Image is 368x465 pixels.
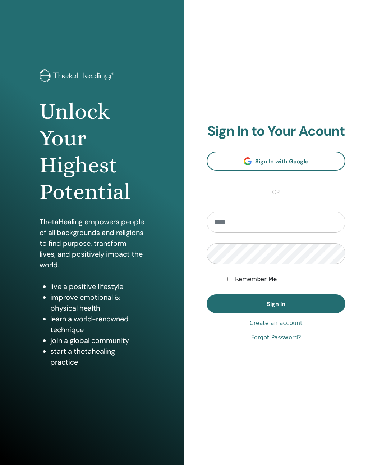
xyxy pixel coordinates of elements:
li: join a global community [50,335,144,346]
button: Sign In [207,294,345,313]
li: live a positive lifestyle [50,281,144,292]
label: Remember Me [235,275,277,284]
span: or [268,188,284,197]
div: Keep me authenticated indefinitely or until I manually logout [227,275,345,284]
p: ThetaHealing empowers people of all backgrounds and religions to find purpose, transform lives, a... [40,216,144,270]
h1: Unlock Your Highest Potential [40,98,144,206]
a: Sign In with Google [207,152,345,171]
h2: Sign In to Your Acount [207,123,345,140]
a: Forgot Password? [251,333,301,342]
span: Sign In with Google [255,158,309,165]
span: Sign In [267,300,285,308]
li: improve emotional & physical health [50,292,144,313]
a: Create an account [249,319,302,328]
li: learn a world-renowned technique [50,313,144,335]
li: start a thetahealing practice [50,346,144,367]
